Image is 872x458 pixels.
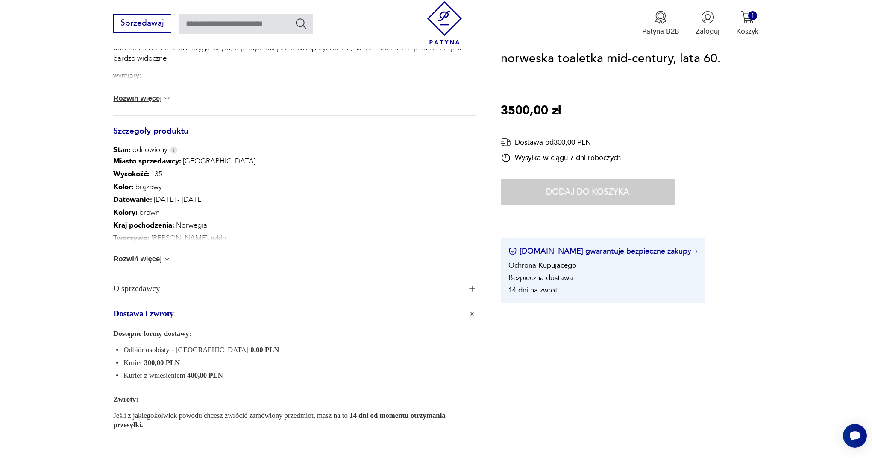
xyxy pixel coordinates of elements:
[748,11,757,20] div: 1
[163,94,171,103] img: chevron down
[123,358,476,368] li: Kurier
[113,276,476,301] button: Ikona plusaO sprzedawcy
[695,249,698,254] img: Ikona strzałki w prawo
[170,146,178,154] img: Info icon
[501,153,621,163] div: Wysyłka w ciągu 7 dni roboczych
[508,247,517,256] img: Ikona certyfikatu
[113,182,134,192] b: Kolor:
[508,286,558,295] li: 14 dni na zwrot
[113,206,350,219] p: brown
[113,233,150,243] b: Tworzywo :
[113,195,152,204] b: Datowanie :
[113,155,350,168] p: [GEOGRAPHIC_DATA]
[123,371,476,381] li: Kurier z wniesieniem
[144,359,180,367] span: 300,00 PLN
[701,11,714,24] img: Ikonka użytkownika
[113,393,476,406] p: Zwroty:
[642,11,679,36] button: Patyna B2B
[508,246,698,257] button: [DOMAIN_NAME] gwarantuje bezpieczne zakupy
[113,20,171,27] a: Sprzedawaj
[163,255,171,263] img: chevron down
[696,26,719,36] p: Zaloguj
[113,168,350,181] p: 135
[113,276,462,301] span: O sprzedawcy
[113,301,476,326] button: Ikona plusaDostawa i zwroty
[501,137,511,148] img: Ikona dostawy
[508,273,573,283] li: Bezpieczna dostawa
[113,232,350,245] p: [PERSON_NAME], szkło
[187,371,223,379] span: 400,00 PLN
[468,309,476,318] img: Ikona plusa
[501,101,561,121] p: 3500,00 zł
[508,261,576,271] li: Ochrona Kupującego
[843,424,867,448] iframe: Smartsupp widget button
[469,286,475,292] img: Ikona plusa
[113,220,174,230] b: Kraj pochodzenia :
[113,43,476,64] p: Ruchome lustro w stanie oryginalnym, w jednym miejscu lekko spatynowane, nie przeszkadza to jedna...
[250,346,279,354] span: 0,00 PLN
[736,11,759,36] button: 1Koszyk
[736,26,759,36] p: Koszyk
[113,128,476,145] h3: Szczegóły produktu
[501,49,721,69] h1: norweska toaletka mid-century, lata 60.
[654,11,667,24] img: Ikona medalu
[642,11,679,36] a: Ikona medaluPatyna B2B
[113,181,350,193] p: brązowy
[113,207,138,217] b: Kolory :
[113,327,476,340] p: Dostępne formy dostawy:
[113,301,462,326] span: Dostawa i zwroty
[113,156,181,166] b: Miasto sprzedawcy :
[113,169,149,179] b: Wysokość :
[113,411,445,429] strong: 14 dni od momentu otrzymania przesyłki.
[423,1,466,44] img: Patyna - sklep z meblami i dekoracjami vintage
[113,14,171,33] button: Sprzedawaj
[113,70,476,81] p: wymiary:
[642,26,679,36] p: Patyna B2B
[113,219,350,232] p: Norwegia
[741,11,754,24] img: Ikona koszyka
[501,137,621,148] div: Dostawa od 300,00 PLN
[113,411,476,431] p: Jeśli z jakiegokolwiek powodu chcesz zwrócić zamówiony przedmiot, masz na to
[113,193,350,206] p: [DATE] - [DATE]
[123,345,476,355] li: Odbiór osobisty - [GEOGRAPHIC_DATA]
[113,94,171,103] button: Rozwiń więcej
[113,255,171,263] button: Rozwiń więcej
[113,145,167,155] span: odnowiony
[696,11,719,36] button: Zaloguj
[113,145,131,155] b: Stan:
[113,326,476,443] div: Ikona plusaDostawa i zwroty
[295,17,307,29] button: Szukaj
